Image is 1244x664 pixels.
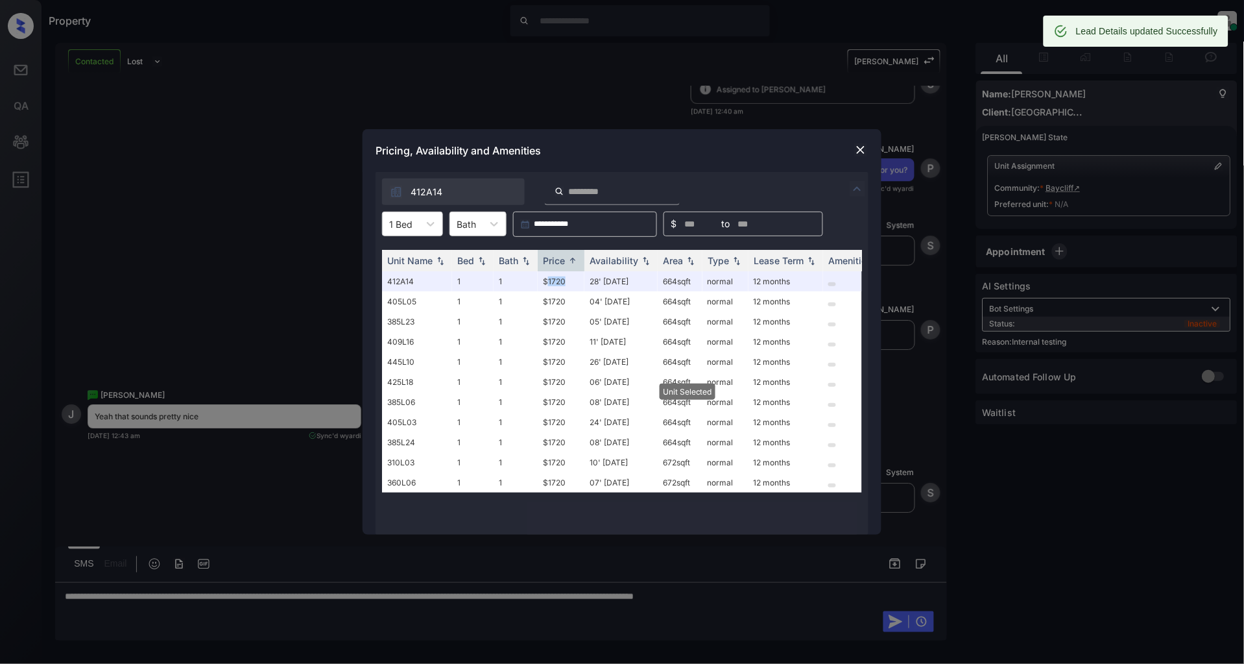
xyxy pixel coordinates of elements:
td: 06' [DATE] [584,372,658,392]
td: 1 [452,412,494,432]
div: Pricing, Availability and Amenities [363,129,881,172]
td: 385L23 [382,312,452,332]
td: 12 months [748,452,823,473]
img: sorting [566,256,579,265]
td: 672 sqft [658,452,702,473]
td: 1 [452,352,494,372]
td: 1 [494,312,538,332]
td: normal [702,432,748,452]
span: to [722,217,730,231]
img: sorting [730,256,743,265]
td: 12 months [748,473,823,493]
span: $ [671,217,676,231]
td: 1 [452,473,494,493]
td: 26' [DATE] [584,352,658,372]
td: 1 [494,352,538,372]
td: $1720 [538,271,584,291]
div: Price [543,255,565,266]
td: 1 [452,372,494,392]
td: 28' [DATE] [584,271,658,291]
img: sorting [805,256,818,265]
td: normal [702,271,748,291]
td: 664 sqft [658,392,702,412]
td: 10' [DATE] [584,452,658,473]
div: Bed [457,255,474,266]
td: 12 months [748,412,823,432]
img: icon-zuma [390,186,403,199]
td: 1 [494,271,538,291]
td: 1 [494,332,538,352]
td: 1 [452,432,494,452]
td: 24' [DATE] [584,412,658,432]
td: 12 months [748,372,823,392]
td: 1 [494,452,538,473]
img: sorting [434,256,447,265]
td: 664 sqft [658,271,702,291]
td: normal [702,352,748,372]
td: normal [702,473,748,493]
td: 1 [452,452,494,473]
td: 405L03 [382,412,452,432]
img: icon-zuma [850,181,865,197]
td: 425L18 [382,372,452,392]
td: 405L05 [382,291,452,312]
td: 12 months [748,312,823,332]
td: $1720 [538,412,584,432]
td: normal [702,452,748,473]
td: 445L10 [382,352,452,372]
td: 1 [494,372,538,392]
td: $1720 [538,452,584,473]
td: normal [702,412,748,432]
td: 1 [494,392,538,412]
td: 12 months [748,352,823,372]
td: 1 [452,332,494,352]
td: 12 months [748,432,823,452]
span: 412A14 [411,185,442,199]
div: Area [663,255,683,266]
td: normal [702,312,748,332]
img: close [854,143,867,156]
td: $1720 [538,352,584,372]
img: sorting [520,256,532,265]
td: 664 sqft [658,332,702,352]
td: 664 sqft [658,352,702,372]
td: 1 [452,291,494,312]
td: 1 [452,271,494,291]
img: sorting [640,256,652,265]
div: Lead Details updated Successfully [1076,19,1218,43]
td: 1 [452,392,494,412]
div: Lease Term [754,255,804,266]
td: 664 sqft [658,312,702,332]
td: 11' [DATE] [584,332,658,352]
img: icon-zuma [555,186,564,197]
td: 1 [494,291,538,312]
img: sorting [684,256,697,265]
td: $1720 [538,372,584,392]
td: $1720 [538,473,584,493]
td: 310L03 [382,452,452,473]
div: Availability [590,255,638,266]
img: sorting [475,256,488,265]
td: normal [702,291,748,312]
td: 664 sqft [658,372,702,392]
td: 05' [DATE] [584,312,658,332]
td: 08' [DATE] [584,432,658,452]
td: 360L06 [382,473,452,493]
td: 664 sqft [658,412,702,432]
td: 664 sqft [658,291,702,312]
td: $1720 [538,332,584,352]
td: 385L24 [382,432,452,452]
div: Amenities [828,255,872,266]
td: 672 sqft [658,473,702,493]
td: 412A14 [382,271,452,291]
div: Type [708,255,729,266]
td: $1720 [538,432,584,452]
td: 07' [DATE] [584,473,658,493]
td: normal [702,372,748,392]
td: 1 [494,412,538,432]
td: $1720 [538,312,584,332]
td: normal [702,392,748,412]
div: Unit Name [387,255,433,266]
td: $1720 [538,392,584,412]
td: 1 [494,473,538,493]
